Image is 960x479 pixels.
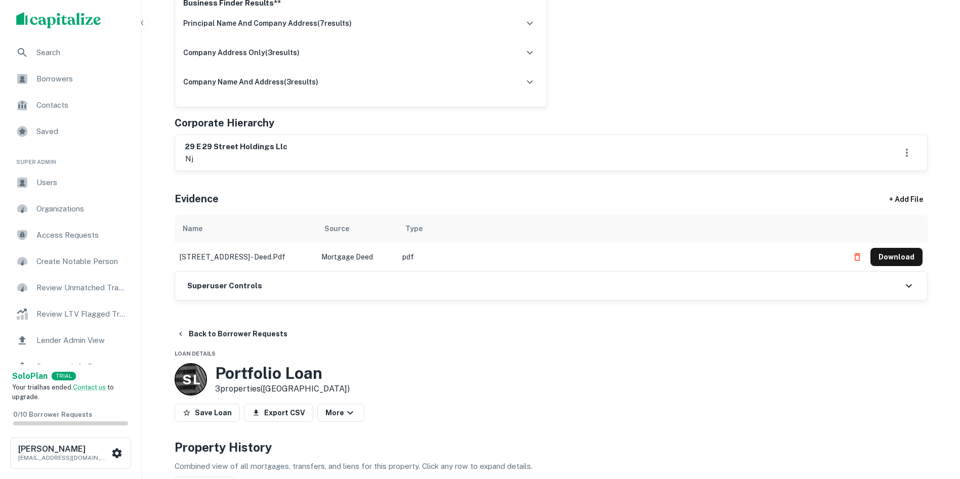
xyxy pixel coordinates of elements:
[12,383,114,401] span: Your trial has ended. to upgrade.
[8,276,133,300] a: Review Unmatched Transactions
[8,40,133,65] a: Search
[8,93,133,117] a: Contacts
[183,18,352,29] h6: principal name and company address ( 7 results)
[36,361,127,373] span: Borrower Info Requests
[183,223,202,235] div: Name
[317,404,364,422] button: More
[183,47,300,58] h6: company address only ( 3 results)
[848,249,866,265] button: Delete file
[173,325,291,343] button: Back to Borrower Requests
[175,404,240,422] button: Save Loan
[316,214,397,243] th: Source
[244,404,313,422] button: Export CSV
[36,99,127,111] span: Contacts
[175,115,274,130] h5: Corporate Hierarchy
[8,197,133,221] a: Organizations
[183,76,318,88] h6: company name and address ( 3 results)
[397,243,843,271] td: pdf
[175,191,219,206] h5: Evidence
[18,445,109,453] h6: [PERSON_NAME]
[12,371,48,381] strong: Solo Plan
[73,383,106,391] a: Contact us
[316,243,397,271] td: Mortgage Deed
[175,460,928,472] p: Combined view of all mortgages, transfers, and liens for this property. Click any row to expand d...
[52,372,76,380] div: TRIAL
[36,203,127,215] span: Organizations
[36,308,127,320] span: Review LTV Flagged Transactions
[36,282,127,294] span: Review Unmatched Transactions
[36,47,127,59] span: Search
[175,214,928,271] div: scrollable content
[8,355,133,379] a: Borrower Info Requests
[909,398,960,447] iframe: Chat Widget
[185,141,287,153] h6: 29 e 29 street holdings llc
[8,67,133,91] a: Borrowers
[8,119,133,144] a: Saved
[175,243,316,271] td: [STREET_ADDRESS] - deed.pdf
[175,214,316,243] th: Name
[12,370,48,382] a: SoloPlan
[16,12,101,28] img: capitalize-logo.png
[324,223,349,235] div: Source
[10,438,131,469] button: [PERSON_NAME][EMAIL_ADDRESS][DOMAIN_NAME]
[36,177,127,189] span: Users
[18,453,109,462] p: [EMAIL_ADDRESS][DOMAIN_NAME]
[182,370,199,389] p: S L
[175,438,928,456] h4: Property History
[215,364,350,383] h3: Portfolio Loan
[870,248,923,266] button: Download
[175,351,216,357] span: Loan Details
[36,334,127,346] span: Lender Admin View
[215,383,350,395] p: 3 properties ([GEOGRAPHIC_DATA])
[8,223,133,247] a: Access Requests
[871,190,942,208] div: + Add File
[8,302,133,326] a: Review LTV Flagged Transactions
[36,255,127,268] span: Create Notable Person
[8,146,133,170] li: Super Admin
[13,411,92,418] span: 0 / 10 Borrower Requests
[36,73,127,85] span: Borrowers
[36,229,127,241] span: Access Requests
[185,153,287,165] p: nj
[8,170,133,195] a: Users
[405,223,423,235] div: Type
[8,328,133,353] a: Lender Admin View
[36,125,127,138] span: Saved
[397,214,843,243] th: Type
[8,249,133,274] a: Create Notable Person
[187,280,262,292] h6: Superuser Controls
